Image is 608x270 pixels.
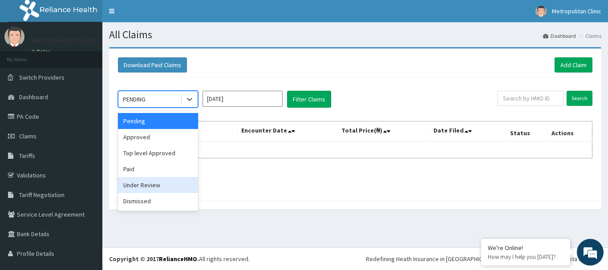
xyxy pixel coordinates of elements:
span: Tariff Negotiation [19,191,65,199]
span: We're online! [52,79,123,169]
div: Redefining Heath Insurance in [GEOGRAPHIC_DATA] using Telemedicine and Data Science! [366,254,601,263]
div: Top level Approved [118,145,198,161]
a: Online [31,48,53,55]
input: Select Month and Year [203,91,283,107]
div: Approved [118,129,198,145]
input: Search [567,91,592,106]
div: Pending [118,113,198,129]
th: Encounter Date [238,121,337,142]
h1: All Claims [109,29,601,40]
img: d_794563401_company_1708531726252_794563401 [16,44,36,67]
p: How may I help you today? [488,253,563,261]
div: Dismissed [118,193,198,209]
div: Chat with us now [46,50,150,61]
input: Search by HMO ID [497,91,563,106]
th: Total Price(₦) [337,121,430,142]
th: Date Filed [430,121,507,142]
textarea: Type your message and hit 'Enter' [4,177,170,209]
div: Minimize live chat window [146,4,167,26]
th: Actions [547,121,592,142]
a: Add Claim [555,57,592,73]
p: Metropolitan Clinic [31,36,97,44]
button: Filter Claims [287,91,331,108]
img: User Image [4,27,24,47]
img: User Image [535,6,547,17]
div: We're Online! [488,244,563,252]
span: Claims [19,132,36,140]
strong: Copyright © 2017 . [109,255,199,263]
footer: All rights reserved. [102,247,608,270]
span: Dashboard [19,93,48,101]
button: Download Paid Claims [118,57,187,73]
div: Under Review [118,177,198,193]
div: Paid [118,161,198,177]
a: RelianceHMO [159,255,197,263]
span: Tariffs [19,152,35,160]
li: Claims [577,32,601,40]
div: PENDING [123,95,146,104]
a: Dashboard [543,32,576,40]
th: Status [507,121,548,142]
span: Metropolitan Clinic [552,7,601,15]
span: Switch Providers [19,73,65,81]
